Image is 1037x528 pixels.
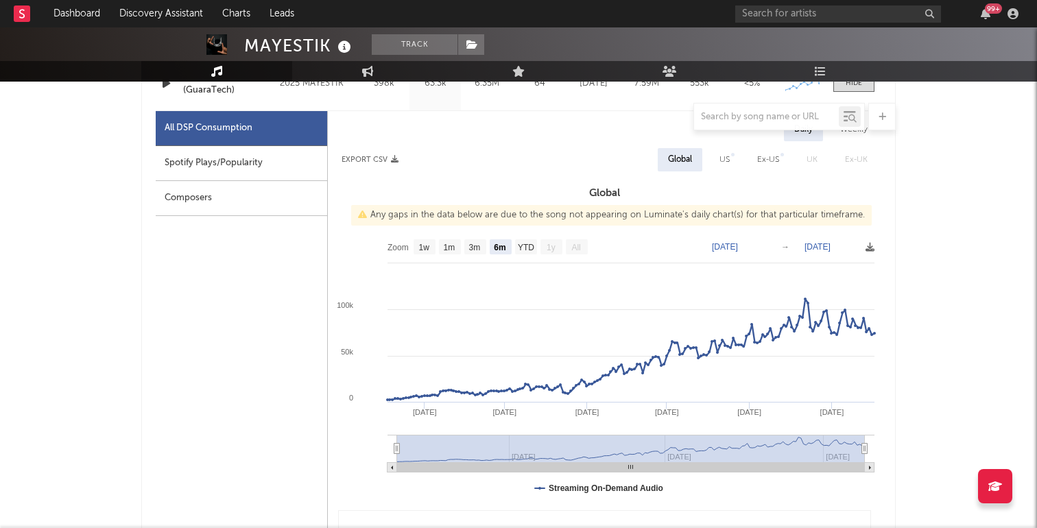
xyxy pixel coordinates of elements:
text: [DATE] [804,242,831,252]
div: <5% [729,77,775,91]
text: [DATE] [712,242,738,252]
text: [DATE] [737,408,761,416]
div: 7.59M [623,77,669,91]
div: MAYESTIK [244,34,355,57]
input: Search by song name or URL [694,112,839,123]
text: [DATE] [492,408,516,416]
div: Global [668,152,692,168]
h3: Global [328,185,881,202]
text: [DATE] [413,408,437,416]
div: Spotify Plays/Popularity [156,146,327,181]
text: [DATE] [655,408,679,416]
text: 3m [469,243,481,252]
text: Zoom [388,243,409,252]
text: 100k [337,301,353,309]
text: YTD [518,243,534,252]
text: 1w [419,243,430,252]
a: TRA DEM TRA (GuaraTech) [183,70,273,97]
text: → [781,242,789,252]
div: Composers [156,181,327,216]
button: Track [372,34,457,55]
text: [DATE] [575,408,599,416]
div: US [719,152,730,168]
div: 2025 MAYESTIK [280,75,355,92]
text: 1y [547,243,556,252]
text: 1m [444,243,455,252]
div: 64 [516,77,564,91]
button: Export CSV [342,156,398,164]
text: 50k [341,348,353,356]
div: 398k [361,77,406,91]
text: Streaming On-Demand Audio [549,483,663,493]
button: 99+ [981,8,990,19]
text: 0 [349,394,353,402]
div: 99 + [985,3,1002,14]
text: All [571,243,580,252]
div: 6.35M [464,77,509,91]
text: 6m [494,243,505,252]
div: Any gaps in the data below are due to the song not appearing on Luminate's daily chart(s) for tha... [351,205,872,226]
div: 553k [676,77,722,91]
div: Ex-US [757,152,779,168]
input: Search for artists [735,5,941,23]
div: [DATE] [571,77,617,91]
text: [DATE] [820,408,844,416]
div: 63.3k [413,77,457,91]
